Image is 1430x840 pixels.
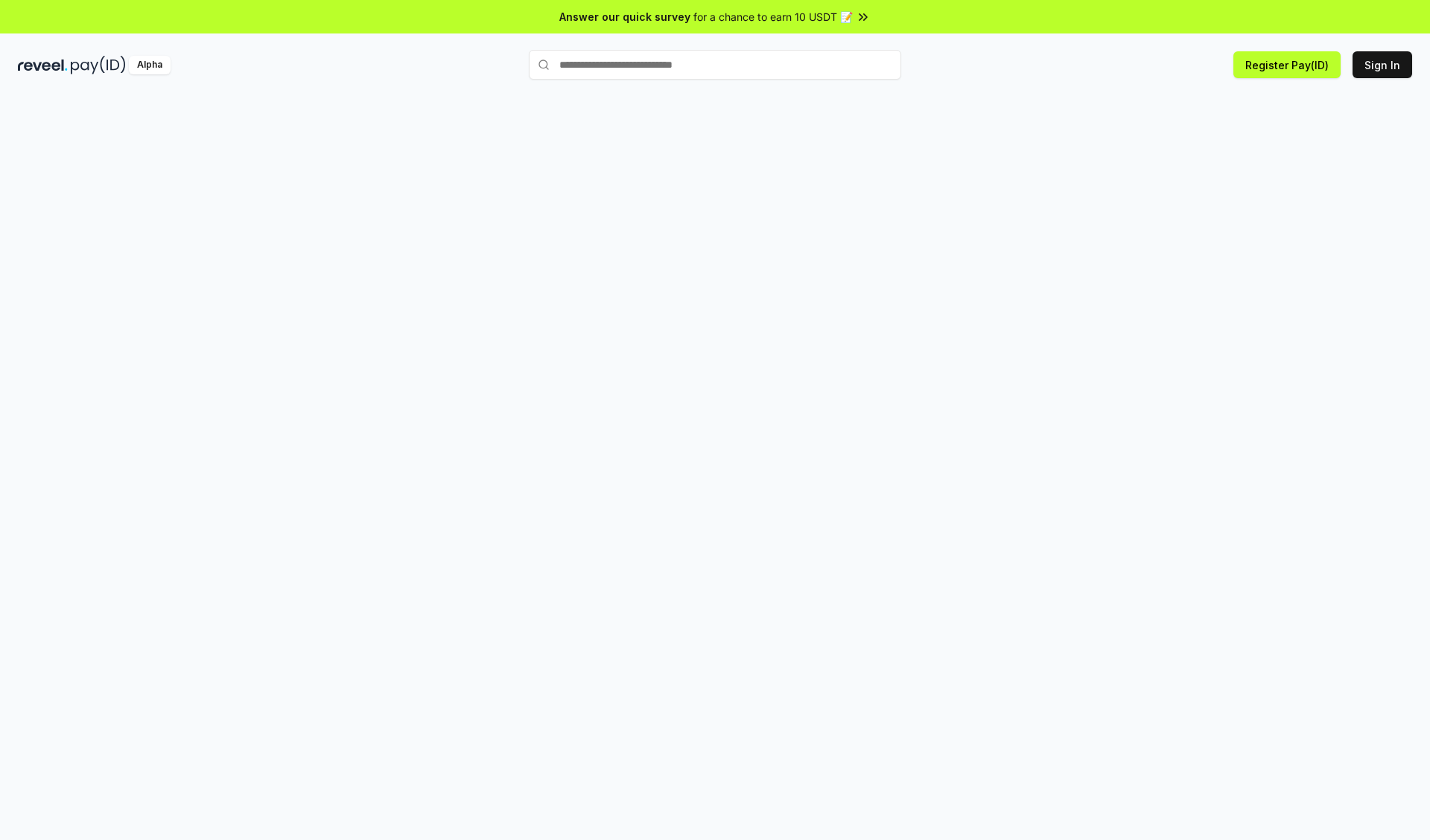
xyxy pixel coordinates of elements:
img: reveel_dark [18,56,68,74]
span: for a chance to earn 10 USDT 📝 [693,9,853,25]
div: Alpha [129,56,171,74]
img: pay_id [71,56,126,74]
button: Sign In [1353,51,1412,78]
button: Register Pay(ID) [1233,51,1341,78]
span: Answer our quick survey [559,9,690,25]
